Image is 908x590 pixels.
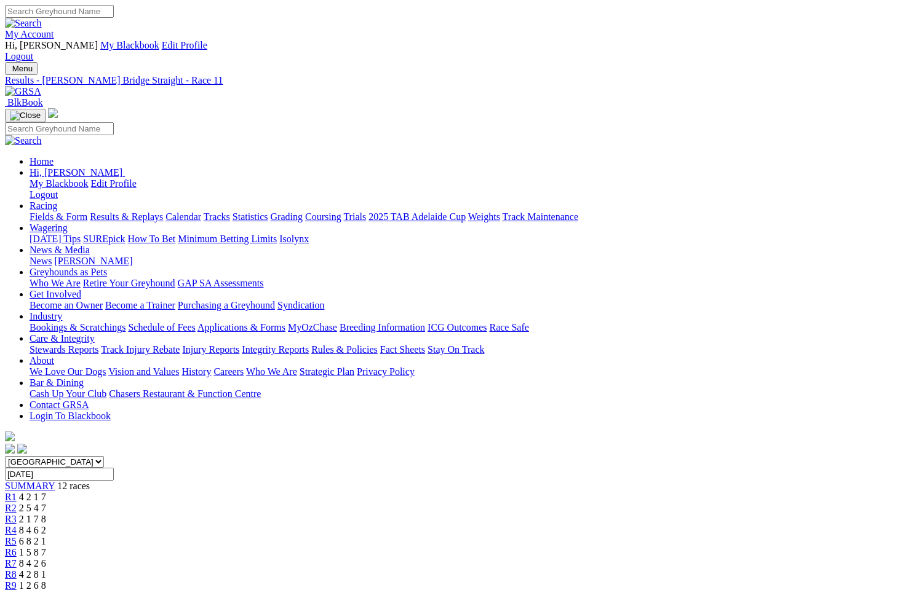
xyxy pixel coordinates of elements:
[30,377,84,388] a: Bar & Dining
[5,547,17,557] a: R6
[178,278,264,288] a: GAP SA Assessments
[5,5,114,18] input: Search
[5,62,38,75] button: Toggle navigation
[105,300,175,310] a: Become a Trainer
[57,481,90,491] span: 12 races
[5,503,17,513] span: R2
[343,211,366,222] a: Trials
[178,300,275,310] a: Purchasing a Greyhound
[30,399,89,410] a: Contact GRSA
[30,300,103,310] a: Become an Owner
[30,234,894,245] div: Wagering
[368,211,466,222] a: 2025 TAB Adelaide Cup
[5,40,894,62] div: My Account
[48,108,58,118] img: logo-grsa-white.png
[357,366,415,377] a: Privacy Policy
[100,40,159,50] a: My Blackbook
[468,211,500,222] a: Weights
[242,344,309,355] a: Integrity Reports
[30,322,894,333] div: Industry
[300,366,354,377] a: Strategic Plan
[128,234,176,244] a: How To Bet
[12,64,33,73] span: Menu
[19,525,46,535] span: 8 4 6 2
[30,178,89,189] a: My Blackbook
[5,40,98,50] span: Hi, [PERSON_NAME]
[182,344,239,355] a: Injury Reports
[30,311,62,321] a: Industry
[5,97,43,108] a: BlkBook
[10,111,41,120] img: Close
[30,200,57,211] a: Racing
[30,388,106,399] a: Cash Up Your Club
[109,388,261,399] a: Chasers Restaurant & Function Centre
[5,492,17,502] span: R1
[30,178,894,200] div: Hi, [PERSON_NAME]
[5,525,17,535] a: R4
[30,355,54,366] a: About
[30,211,894,222] div: Racing
[5,18,42,29] img: Search
[5,481,55,491] a: SUMMARY
[30,344,894,355] div: Care & Integrity
[503,211,578,222] a: Track Maintenance
[30,411,111,421] a: Login To Blackbook
[19,569,46,580] span: 4 2 8 1
[5,109,46,122] button: Toggle navigation
[5,122,114,135] input: Search
[7,97,43,108] span: BlkBook
[5,86,41,97] img: GRSA
[5,431,15,441] img: logo-grsa-white.png
[108,366,179,377] a: Vision and Values
[30,211,87,222] a: Fields & Form
[30,333,95,344] a: Care & Integrity
[305,211,341,222] a: Coursing
[90,211,163,222] a: Results & Replays
[91,178,137,189] a: Edit Profile
[30,167,122,178] span: Hi, [PERSON_NAME]
[489,322,528,332] a: Race Safe
[428,344,484,355] a: Stay On Track
[5,514,17,524] a: R3
[5,51,33,61] a: Logout
[340,322,425,332] a: Breeding Information
[30,245,90,255] a: News & Media
[271,211,303,222] a: Grading
[19,547,46,557] span: 1 5 8 7
[83,278,175,288] a: Retire Your Greyhound
[178,234,277,244] a: Minimum Betting Limits
[30,189,58,200] a: Logout
[5,536,17,546] span: R5
[30,388,894,399] div: Bar & Dining
[30,366,106,377] a: We Love Our Dogs
[5,29,54,39] a: My Account
[428,322,487,332] a: ICG Outcomes
[5,569,17,580] a: R8
[279,234,309,244] a: Isolynx
[54,256,132,266] a: [PERSON_NAME]
[5,468,114,481] input: Select date
[380,344,425,355] a: Fact Sheets
[30,366,894,377] div: About
[204,211,230,222] a: Tracks
[19,558,46,568] span: 8 4 2 6
[30,322,125,332] a: Bookings & Scratchings
[30,344,98,355] a: Stewards Reports
[30,234,81,244] a: [DATE] Tips
[5,135,42,146] img: Search
[5,75,894,86] a: Results - [PERSON_NAME] Bridge Straight - Race 11
[30,300,894,311] div: Get Involved
[19,492,46,502] span: 4 2 1 7
[30,156,54,167] a: Home
[30,256,52,266] a: News
[5,558,17,568] a: R7
[246,366,297,377] a: Who We Are
[277,300,324,310] a: Syndication
[30,267,107,277] a: Greyhounds as Pets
